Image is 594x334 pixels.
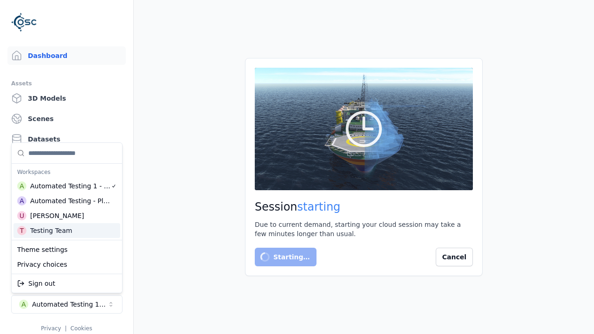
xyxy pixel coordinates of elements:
[12,143,122,240] div: Suggestions
[30,181,111,191] div: Automated Testing 1 - Playwright
[30,196,110,206] div: Automated Testing - Playwright
[12,274,122,293] div: Suggestions
[30,226,72,235] div: Testing Team
[30,211,84,220] div: [PERSON_NAME]
[17,181,26,191] div: A
[17,196,26,206] div: A
[13,276,120,291] div: Sign out
[13,257,120,272] div: Privacy choices
[17,226,26,235] div: T
[13,166,120,179] div: Workspaces
[12,240,122,274] div: Suggestions
[17,211,26,220] div: U
[13,242,120,257] div: Theme settings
